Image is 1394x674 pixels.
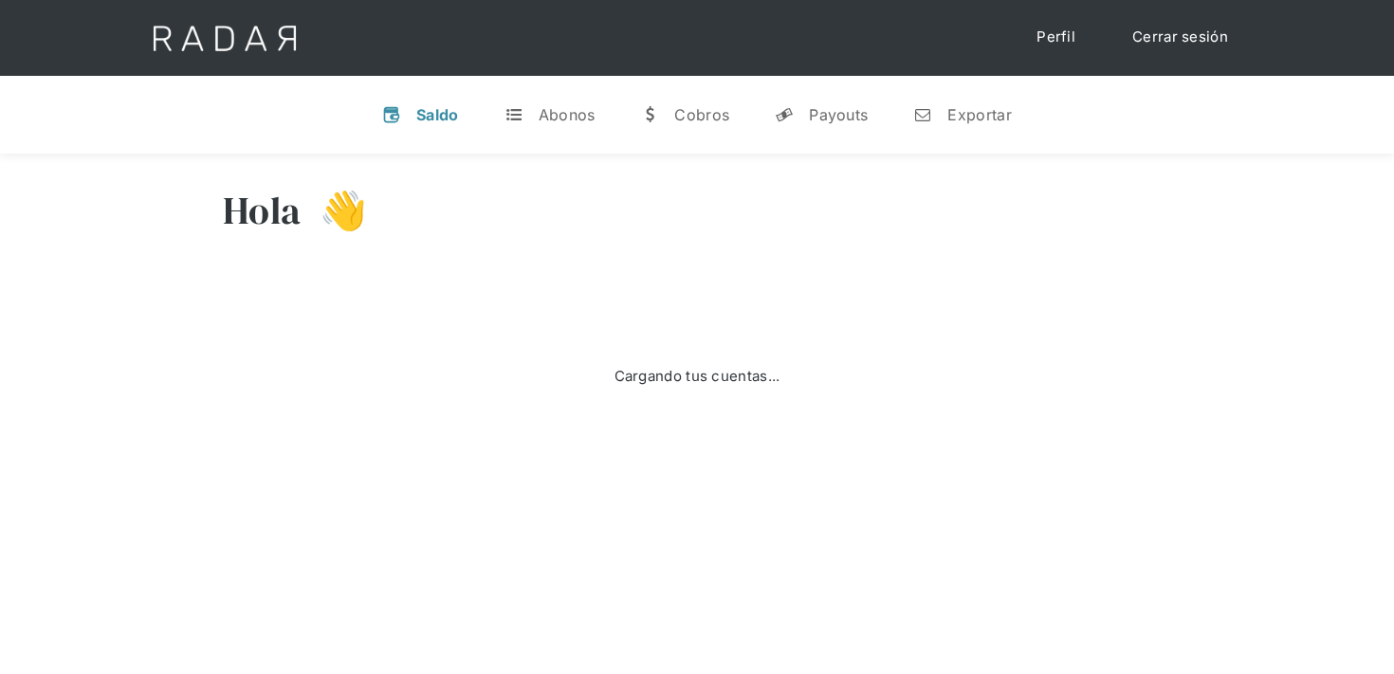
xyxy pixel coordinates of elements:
div: Payouts [809,105,868,124]
div: Saldo [416,105,459,124]
h3: Hola [223,187,301,234]
div: Abonos [539,105,596,124]
div: Exportar [947,105,1011,124]
div: n [913,105,932,124]
a: Cerrar sesión [1113,19,1247,56]
a: Perfil [1018,19,1094,56]
div: Cobros [674,105,729,124]
div: Cargando tus cuentas... [614,366,780,388]
div: v [382,105,401,124]
h3: 👋 [301,187,367,234]
div: y [775,105,794,124]
div: w [640,105,659,124]
div: t [504,105,523,124]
